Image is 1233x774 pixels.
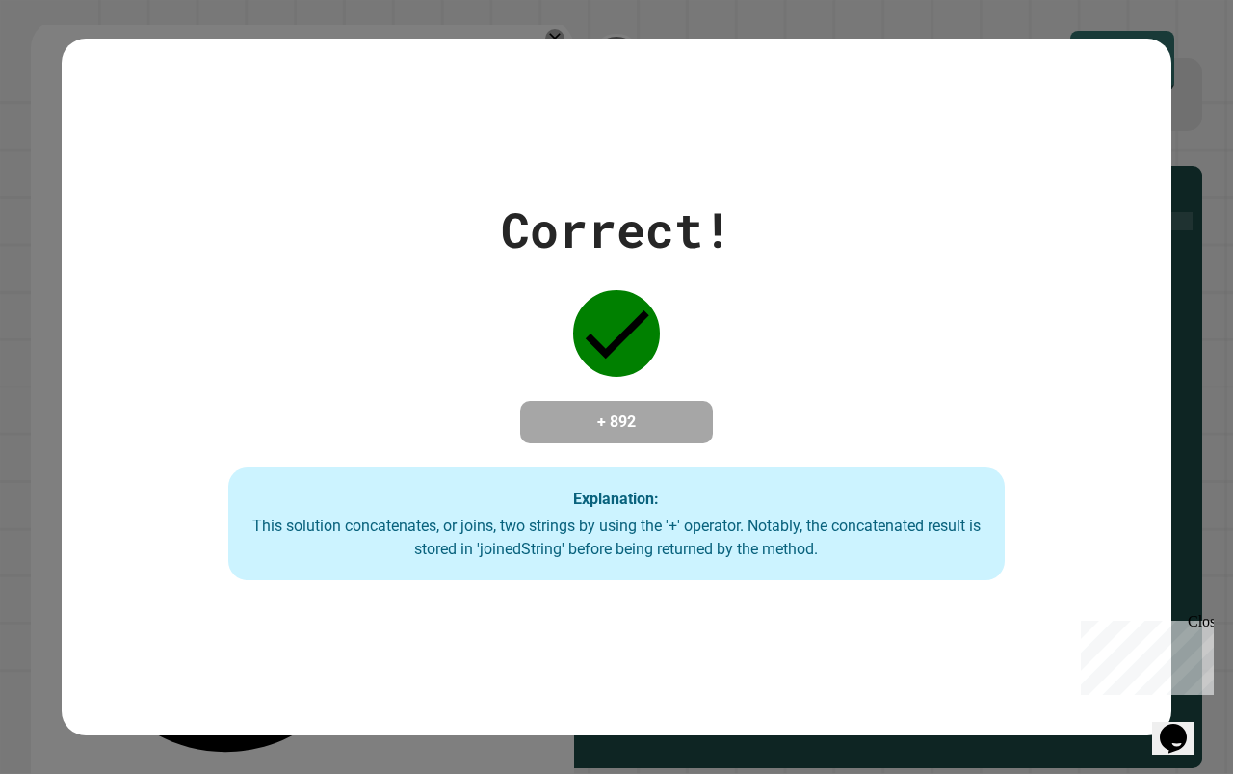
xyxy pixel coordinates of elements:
[573,489,659,507] strong: Explanation:
[1073,613,1214,695] iframe: chat widget
[1152,697,1214,755] iframe: chat widget
[8,8,133,122] div: Chat with us now!Close
[248,515,985,561] div: This solution concatenates, or joins, two strings by using the '+' operator. Notably, the concate...
[501,194,732,266] div: Correct!
[539,411,694,434] h4: + 892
